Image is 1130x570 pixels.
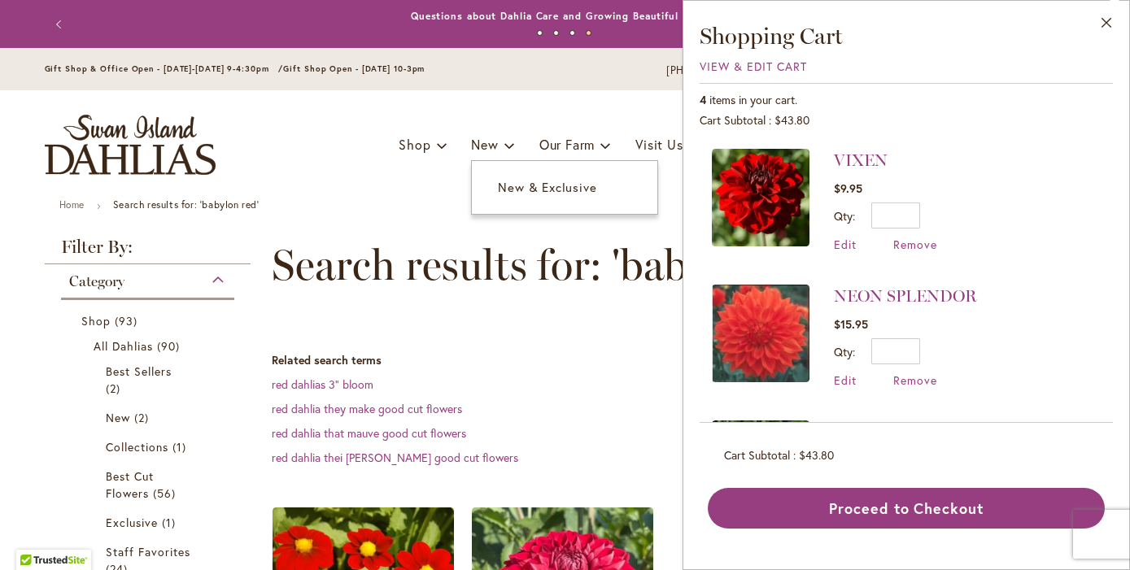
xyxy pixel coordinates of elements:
[134,409,153,426] span: 2
[106,544,191,559] span: Staff Favorites
[498,179,596,195] span: New & Exclusive
[106,410,130,425] span: New
[834,372,857,388] a: Edit
[106,363,194,397] a: Best Sellers
[834,237,857,252] a: Edit
[712,149,809,246] img: VIXEN
[45,63,284,74] span: Gift Shop & Office Open - [DATE]-[DATE] 9-4:30pm /
[81,312,219,329] a: Shop
[12,512,58,558] iframe: Launch Accessibility Center
[834,344,855,359] label: Qty
[834,181,862,196] span: $9.95
[162,514,180,531] span: 1
[94,338,154,354] span: All Dahlias
[834,286,977,306] a: NEON SPLENDOR
[666,63,765,79] a: [PHONE_NUMBER]
[834,150,888,170] a: VIXEN
[106,438,194,455] a: Collections
[283,63,425,74] span: Gift Shop Open - [DATE] 10-3pm
[700,59,807,74] a: View & Edit Cart
[272,376,373,392] a: red dahlias 3” bloom
[94,337,207,355] a: All Dahlias
[712,285,809,388] a: NEON SPLENDOR
[153,485,180,502] span: 56
[700,112,766,128] span: Cart Subtotal
[106,409,194,426] a: New
[106,363,172,379] span: Best Sellers
[45,238,251,264] strong: Filter By:
[700,22,843,50] span: Shopping Cart
[712,149,809,252] a: VIXEN
[113,198,260,211] strong: Search results for: 'babylon red'
[411,10,719,22] a: Questions about Dahlia Care and Growing Beautiful Dahlias
[724,447,790,463] span: Cart Subtotal
[712,420,809,518] img: GOOD DAY
[172,438,190,455] span: 1
[45,8,77,41] button: Previous
[799,447,834,463] span: $43.80
[700,92,706,107] span: 4
[708,488,1105,529] button: Proceed to Checkout
[537,30,543,36] button: 1 of 4
[569,30,575,36] button: 3 of 4
[586,30,591,36] button: 4 of 4
[272,241,844,289] span: Search results for: 'babylon red'
[399,136,430,153] span: Shop
[709,92,797,107] span: items in your cart.
[712,420,809,524] a: GOOD DAY
[272,425,466,441] a: red dahlia that mauve good cut flowers
[69,272,124,290] span: Category
[157,337,184,355] span: 90
[81,313,111,329] span: Shop
[553,30,559,36] button: 2 of 4
[106,514,194,531] a: Exclusive
[59,198,85,211] a: Home
[893,237,937,252] a: Remove
[272,450,518,465] a: red dahlia thei [PERSON_NAME] good cut flowers
[106,380,124,397] span: 2
[834,316,868,332] span: $15.95
[106,439,169,455] span: Collections
[115,312,142,329] span: 93
[106,515,158,530] span: Exclusive
[774,112,809,128] span: $43.80
[272,352,1086,368] dt: Related search terms
[45,115,216,175] a: store logo
[106,468,194,502] a: Best Cut Flowers
[539,136,595,153] span: Our Farm
[471,136,498,153] span: New
[106,468,154,501] span: Best Cut Flowers
[712,285,809,382] img: NEON SPLENDOR
[834,208,855,224] label: Qty
[272,401,462,416] a: red dahlia they make good cut flowers
[635,136,683,153] span: Visit Us
[893,372,937,388] a: Remove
